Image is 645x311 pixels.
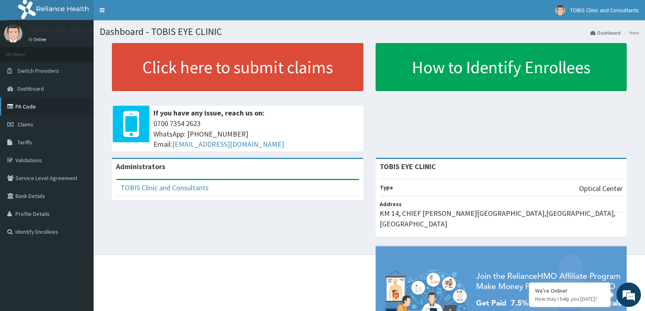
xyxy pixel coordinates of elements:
p: How may I help you today? [535,296,604,302]
span: Switch Providers [17,67,59,74]
p: TOBIS Clinic and Consultants [28,26,121,34]
div: We're Online! [535,287,604,294]
span: TOBIS Clinic and Consultants [570,7,639,14]
img: User Image [4,24,22,43]
span: 0700 7354 2623 WhatsApp: [PHONE_NUMBER] Email: [153,118,359,150]
p: Optical Center [579,183,623,194]
b: Type [380,184,393,191]
b: If you have any issue, reach us on: [153,108,265,117]
a: Click here to submit claims [112,43,363,91]
a: [EMAIL_ADDRESS][DOMAIN_NAME] [172,139,284,149]
b: Address [380,200,402,208]
img: User Image [555,5,565,15]
span: Tariffs [17,139,32,146]
a: TOBIS Clinic and Consultants [120,183,209,192]
h1: Dashboard - TOBIS EYE CLINIC [100,26,639,37]
span: Dashboard [17,85,44,92]
b: Administrators [116,162,165,171]
p: KM 14, CHIEF [PERSON_NAME][GEOGRAPHIC_DATA],[GEOGRAPHIC_DATA], [GEOGRAPHIC_DATA] [380,208,623,229]
a: How to Identify Enrollees [376,43,627,91]
li: Here [621,29,639,36]
span: Claims [17,121,33,128]
strong: TOBIS EYE CLINIC [380,162,436,171]
a: Online [28,37,48,42]
a: Dashboard [590,29,621,36]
